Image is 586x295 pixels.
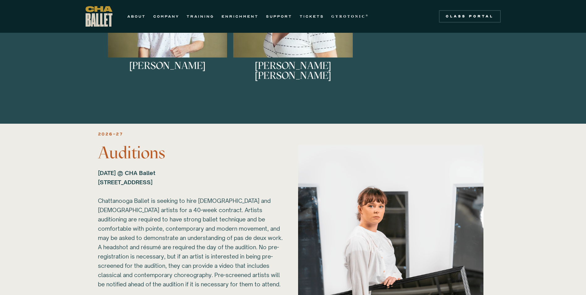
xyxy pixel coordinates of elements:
[187,13,214,20] a: TRAINING
[98,168,283,289] div: Chattanooga Ballet is seeking to hire [DEMOGRAPHIC_DATA] and [DEMOGRAPHIC_DATA] artists for a 40-...
[98,130,123,138] div: 2026-27
[331,14,366,19] strong: GYROTONIC
[127,13,146,20] a: ABOUT
[233,61,353,81] h3: [PERSON_NAME] [PERSON_NAME]
[300,13,324,20] a: TICKETS
[266,13,292,20] a: SUPPORT
[153,13,179,20] a: COMPANY
[439,10,501,23] a: Class Portal
[331,13,369,20] a: GYROTONIC®
[221,13,259,20] a: ENRICHMENT
[98,169,155,186] strong: [DATE] @ CHA Ballet [STREET_ADDRESS] ‍
[86,6,112,27] a: home
[443,14,497,19] div: Class Portal
[366,14,369,17] sup: ®
[98,143,288,162] h3: Auditions
[129,61,205,81] h3: [PERSON_NAME]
